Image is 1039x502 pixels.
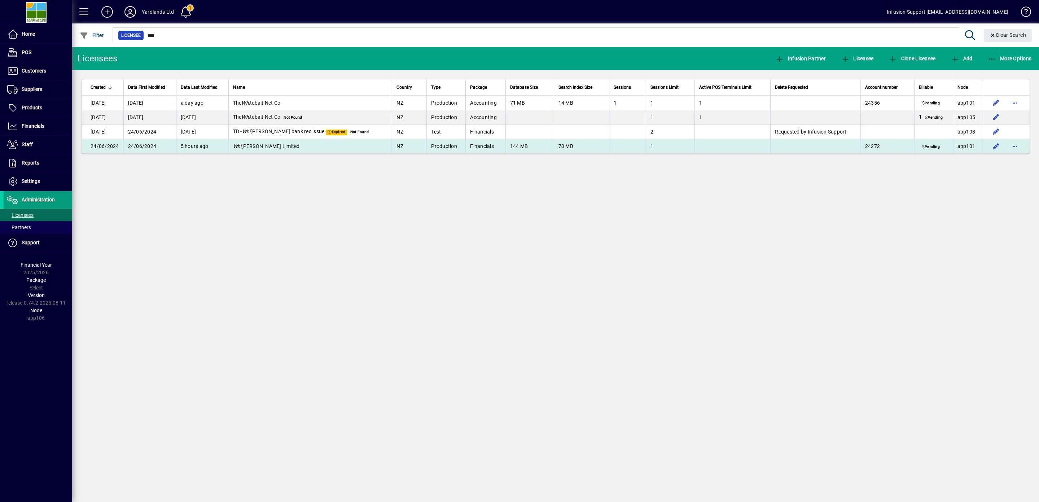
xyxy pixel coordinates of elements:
[957,143,976,149] span: app101.prod.infusionbusinesssoftware.com
[510,83,538,91] span: Database Size
[775,56,826,61] span: Infusion Partner
[426,125,465,139] td: Test
[4,209,72,221] a: Licensees
[865,83,898,91] span: Account number
[176,139,228,153] td: 5 hours ago
[431,83,440,91] span: Type
[775,83,856,91] div: Delete Requested
[22,160,39,166] span: Reports
[241,114,250,120] em: Whi
[990,112,1002,123] button: Edit
[142,6,174,18] div: Yardlands Ltd
[609,96,646,110] td: 1
[4,99,72,117] a: Products
[650,83,679,91] span: Sessions Limit
[241,100,250,106] em: Whi
[770,125,860,139] td: Requested by Infusion Support
[22,123,44,129] span: Financials
[614,83,641,91] div: Sessions
[22,178,40,184] span: Settings
[426,139,465,153] td: Production
[957,100,976,106] span: app101.prod.infusionbusinesssoftware.com
[957,83,978,91] div: Node
[505,139,554,153] td: 144 MB
[82,96,123,110] td: [DATE]
[349,130,371,135] span: Not Found
[990,97,1002,109] button: Edit
[465,96,505,110] td: Accounting
[887,52,937,65] button: Clone Licensee
[7,224,31,230] span: Partners
[233,114,281,120] span: The tebait Net Co
[242,128,251,134] em: Whi
[392,96,426,110] td: NZ
[699,83,766,91] div: Active POS Terminals Limit
[22,49,31,55] span: POS
[22,240,40,245] span: Support
[426,110,465,125] td: Production
[26,277,46,283] span: Package
[30,307,42,313] span: Node
[119,5,142,18] button: Profile
[558,83,605,91] div: Search Index Size
[646,96,694,110] td: 1
[21,262,52,268] span: Financial Year
[984,29,1032,42] button: Clear
[889,56,935,61] span: Clone Licensee
[4,62,72,80] a: Customers
[646,110,694,125] td: 1
[123,110,176,125] td: [DATE]
[646,125,694,139] td: 2
[694,110,770,125] td: 1
[4,80,72,99] a: Suppliers
[282,115,304,121] span: Not Found
[233,83,388,91] div: Name
[22,31,35,37] span: Home
[96,5,119,18] button: Add
[470,83,501,91] div: Package
[4,221,72,233] a: Partners
[919,83,933,91] span: Billable
[4,154,72,172] a: Reports
[465,125,505,139] td: Financials
[510,83,549,91] div: Database Size
[4,117,72,135] a: Financials
[22,86,42,92] span: Suppliers
[82,139,123,153] td: 24/06/2024
[957,129,976,135] span: app103.prod.infusionbusinesssoftware.com
[426,96,465,110] td: Production
[839,52,876,65] button: Licensee
[465,139,505,153] td: Financials
[694,96,770,110] td: 1
[78,29,106,42] button: Filter
[22,105,42,110] span: Products
[392,110,426,125] td: NZ
[176,110,228,125] td: [DATE]
[91,83,106,91] span: Created
[914,110,953,125] td: 1
[4,44,72,62] a: POS
[865,83,910,91] div: Account number
[78,53,117,64] div: Licensees
[176,96,228,110] td: a day ago
[949,52,974,65] button: Add
[80,32,104,38] span: Filter
[7,212,34,218] span: Licensees
[4,136,72,154] a: Staff
[558,83,592,91] span: Search Index Size
[396,83,412,91] span: Country
[699,83,751,91] span: Active POS Terminals Limit
[123,96,176,110] td: [DATE]
[1009,140,1021,152] button: More options
[431,83,461,91] div: Type
[505,96,554,110] td: 71 MB
[181,83,224,91] div: Data Last Modified
[1016,1,1030,25] a: Knowledge Base
[181,83,218,91] span: Data Last Modified
[121,32,141,39] span: Licensee
[128,83,165,91] span: Data First Modified
[957,114,976,120] span: app105.prod.infusionbusinesssoftware.com
[646,139,694,153] td: 1
[465,110,505,125] td: Accounting
[22,68,46,74] span: Customers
